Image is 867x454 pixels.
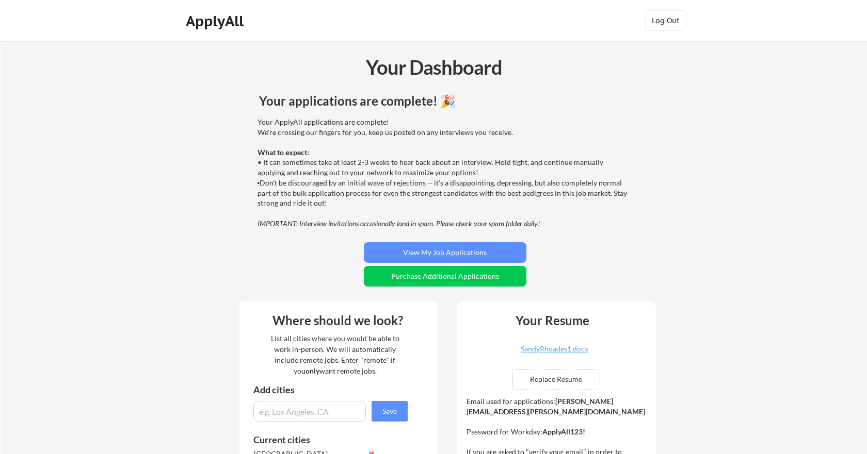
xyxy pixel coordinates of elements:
[253,401,366,422] input: e.g. Los Angeles, CA
[1,53,867,82] div: Your Dashboard
[502,314,604,327] div: Your Resume
[364,242,526,263] button: View My Job Applications
[253,385,410,394] div: Add cities
[258,219,540,228] em: IMPORTANT: Interview invitations occasionally land in spam. Please check your spam folder daily!
[253,435,396,444] div: Current cities
[259,95,631,107] div: Your applications are complete! 🎉
[645,10,686,31] button: Log Out
[242,314,434,327] div: Where should we look?
[493,345,616,352] div: SandyRhoades1.docx
[542,427,585,436] strong: ApplyAll123!
[186,12,247,30] div: ApplyAll
[372,401,408,422] button: Save
[258,179,260,187] font: •
[364,266,526,287] button: Purchase Additional Applications
[493,345,616,361] a: SandyRhoades1.docx
[306,366,319,375] strong: only
[264,333,406,376] div: List all cities where you would be able to work in-person. We will automatically include remote j...
[258,148,309,157] strong: What to expect:
[467,397,645,416] strong: [PERSON_NAME][EMAIL_ADDRESS][PERSON_NAME][DOMAIN_NAME]
[258,117,630,228] div: Your ApplyAll applications are complete! We're crossing our fingers for you, keep us posted on an...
